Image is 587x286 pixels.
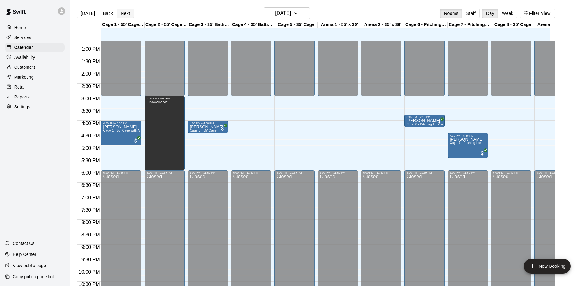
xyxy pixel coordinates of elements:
div: 6:00 PM – 11:59 PM [450,171,486,174]
span: 6:00 PM [80,170,101,175]
div: 6:00 PM – 11:59 PM [493,171,529,174]
span: All customers have paid [436,119,442,125]
div: Cage 8 - 35' Cage [491,22,534,28]
div: Arena 1 - 55' x 30' [318,22,361,28]
button: Week [498,9,517,18]
div: 6:00 PM – 11:59 PM [363,171,399,174]
div: Cage 7 - Pitching Lane or 70' Cage for live at-bats [448,22,491,28]
a: Retail [5,82,65,92]
span: All customers have paid [479,150,486,156]
span: 8:00 PM [80,220,101,225]
div: 6:00 PM – 11:59 PM [233,171,270,174]
button: Rooms [440,9,462,18]
a: Services [5,33,65,42]
div: 4:30 PM – 5:30 PM [450,134,486,137]
div: 6:00 PM – 11:59 PM [320,171,356,174]
p: View public page [13,262,46,269]
span: Cage 3 - 35' Cage [190,129,217,132]
div: 6:00 PM – 11:59 PM [146,171,183,174]
div: Arena 3 - 42' x 70' [534,22,578,28]
span: 2:30 PM [80,84,101,89]
div: 6:00 PM – 11:59 PM [406,171,443,174]
span: All customers have paid [133,138,139,144]
p: Calendar [14,44,33,50]
div: Cage 1 - 55' Cage with ATEC M3X 2.0 Baseball Pitching Machine [101,22,145,28]
div: 4:00 PM – 5:00 PM [103,122,140,125]
div: 3:00 PM – 6:00 PM [146,97,183,100]
div: Arena 2 - 35' x 36' [361,22,404,28]
span: 4:30 PM [80,133,101,138]
p: Copy public page link [13,274,55,280]
span: 2:00 PM [80,71,101,76]
button: Staff [462,9,480,18]
span: 1:00 PM [80,46,101,52]
button: [DATE] [77,9,99,18]
span: 10:00 PM [77,269,101,275]
div: 6:00 PM – 11:59 PM [190,171,226,174]
span: 8:30 PM [80,232,101,237]
button: [DATE] [264,7,310,19]
span: 3:00 PM [80,96,101,101]
a: Availability [5,53,65,62]
span: 4:00 PM [80,121,101,126]
div: 6:00 PM – 11:59 PM [276,171,313,174]
div: 6:00 PM – 11:59 PM [103,171,140,174]
div: 4:30 PM – 5:30 PM: Justin Williamson [448,133,488,158]
span: 1:30 PM [80,59,101,64]
div: 3:00 PM – 6:00 PM: Unavailable [145,96,185,170]
span: 5:00 PM [80,145,101,151]
span: 9:30 PM [80,257,101,262]
div: 3:45 PM – 4:15 PM: Cage 6 - Pitching Lane or Hitting (35' Cage) [404,115,445,127]
a: Customers [5,63,65,72]
p: Services [14,34,31,41]
button: Filter View [520,9,555,18]
div: Cage 4 - 35' Batting Cage [231,22,274,28]
p: Availability [14,54,35,60]
div: 6:00 PM – 11:59 PM [536,171,573,174]
span: 3:30 PM [80,108,101,114]
div: Cage 5 - 35' Cage [274,22,318,28]
button: Back [99,9,117,18]
p: Customers [14,64,36,70]
div: 4:00 PM – 4:30 PM: Cage 3 - 35' Cage [188,121,228,133]
h6: [DATE] [275,9,291,18]
a: Settings [5,102,65,111]
p: Settings [14,104,30,110]
span: Cage 6 - Pitching Lane or Hitting (35' Cage) [406,123,471,126]
p: Reports [14,94,30,100]
p: Retail [14,84,26,90]
p: Help Center [13,251,36,258]
div: Cage 2 - 55' Cage with ATEC M3X 2.0 Baseball Pitching Machine [145,22,188,28]
button: Day [482,9,498,18]
span: 6:30 PM [80,183,101,188]
p: Marketing [14,74,34,80]
div: 4:00 PM – 5:00 PM: Ron Phillips [101,121,141,145]
span: 7:30 PM [80,207,101,213]
span: Cage 1 - 55' Cage with ATEC M3X 2.0 Baseball Pitching Machine with Auto Feeder [103,129,225,132]
div: 4:00 PM – 4:30 PM [190,122,226,125]
div: 3:45 PM – 4:15 PM [406,115,443,119]
p: Home [14,24,26,31]
p: Contact Us [13,240,35,246]
a: Reports [5,92,65,102]
button: add [524,259,571,274]
span: Cage 7 - Pitching Lane or 70' Cage for live at-bats [450,141,523,145]
span: 7:00 PM [80,195,101,200]
div: Cage 6 - Pitching Lane or Hitting (35' Cage) [404,22,448,28]
span: 5:30 PM [80,158,101,163]
div: Home [5,23,65,32]
span: 9:00 PM [80,245,101,250]
a: Marketing [5,72,65,82]
span: All customers have paid [219,125,226,132]
a: Calendar [5,43,65,52]
div: Cage 3 - 35' Batting Cage [188,22,231,28]
button: Next [117,9,134,18]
